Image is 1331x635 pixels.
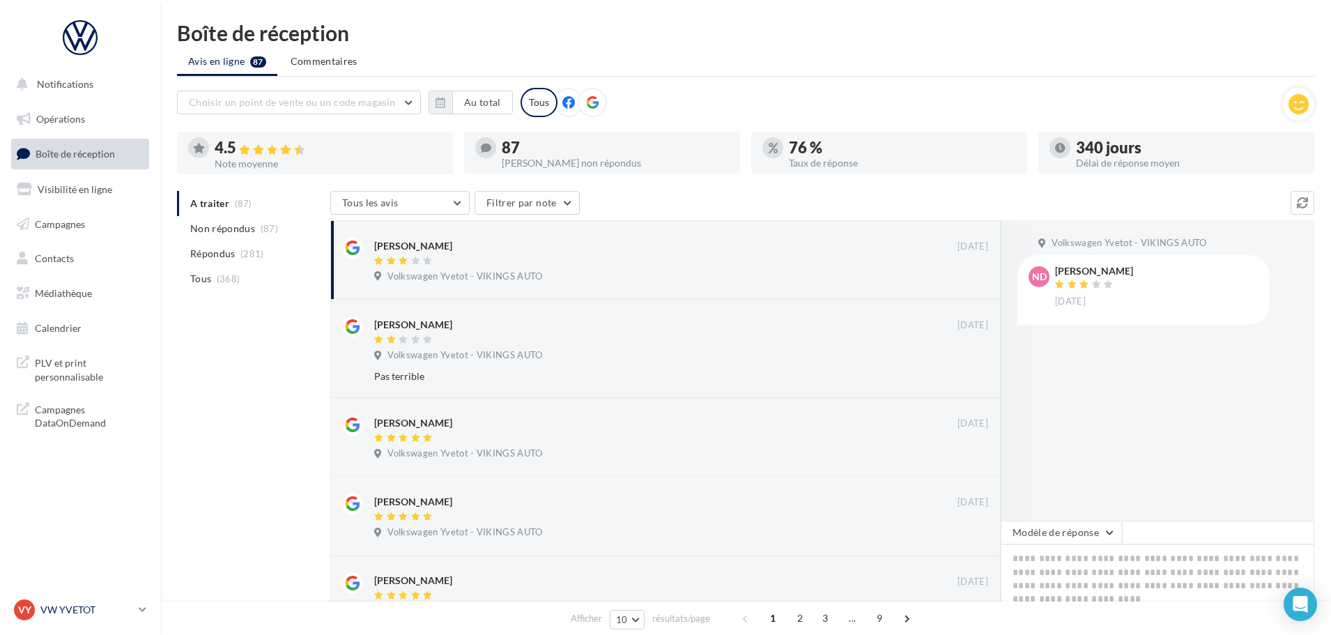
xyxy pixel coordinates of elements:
[330,191,470,215] button: Tous les avis
[429,91,513,114] button: Au total
[502,158,729,168] div: [PERSON_NAME] non répondus
[789,607,811,629] span: 2
[571,612,602,625] span: Afficher
[1076,140,1303,155] div: 340 jours
[502,140,729,155] div: 87
[374,574,452,588] div: [PERSON_NAME]
[8,210,152,239] a: Campagnes
[35,322,82,334] span: Calendrier
[610,610,645,629] button: 10
[387,447,542,460] span: Volkswagen Yvetot - VIKINGS AUTO
[1055,296,1086,308] span: [DATE]
[616,614,628,625] span: 10
[37,78,93,90] span: Notifications
[374,495,452,509] div: [PERSON_NAME]
[190,222,255,236] span: Non répondus
[1032,270,1047,284] span: ND
[35,353,144,383] span: PLV et print personnalisable
[190,272,211,286] span: Tous
[957,240,988,253] span: [DATE]
[8,244,152,273] a: Contacts
[1284,588,1317,621] div: Open Intercom Messenger
[1052,237,1206,250] span: Volkswagen Yvetot - VIKINGS AUTO
[387,349,542,362] span: Volkswagen Yvetot - VIKINGS AUTO
[8,175,152,204] a: Visibilité en ligne
[387,526,542,539] span: Volkswagen Yvetot - VIKINGS AUTO
[189,96,395,108] span: Choisir un point de vente ou un code magasin
[240,248,264,259] span: (281)
[35,287,92,299] span: Médiathèque
[215,159,442,169] div: Note moyenne
[762,607,784,629] span: 1
[8,395,152,436] a: Campagnes DataOnDemand
[40,603,133,617] p: VW YVETOT
[8,139,152,169] a: Boîte de réception
[177,22,1314,43] div: Boîte de réception
[8,279,152,308] a: Médiathèque
[8,314,152,343] a: Calendrier
[374,318,452,332] div: [PERSON_NAME]
[36,148,115,160] span: Boîte de réception
[1076,158,1303,168] div: Délai de réponse moyen
[957,576,988,588] span: [DATE]
[35,400,144,430] span: Campagnes DataOnDemand
[18,603,31,617] span: VY
[217,273,240,284] span: (368)
[452,91,513,114] button: Au total
[35,252,74,264] span: Contacts
[261,223,278,234] span: (87)
[475,191,580,215] button: Filtrer par note
[521,88,557,117] div: Tous
[8,105,152,134] a: Opérations
[652,612,710,625] span: résultats/page
[177,91,421,114] button: Choisir un point de vente ou un code magasin
[11,597,149,623] a: VY VW YVETOT
[38,183,112,195] span: Visibilité en ligne
[789,140,1016,155] div: 76 %
[190,247,236,261] span: Répondus
[8,348,152,389] a: PLV et print personnalisable
[36,113,85,125] span: Opérations
[342,197,399,208] span: Tous les avis
[814,607,836,629] span: 3
[374,416,452,430] div: [PERSON_NAME]
[868,607,891,629] span: 9
[374,369,898,383] div: Pas terrible
[789,158,1016,168] div: Taux de réponse
[291,55,357,67] span: Commentaires
[35,217,85,229] span: Campagnes
[374,239,452,253] div: [PERSON_NAME]
[8,70,146,99] button: Notifications
[957,496,988,509] span: [DATE]
[841,607,863,629] span: ...
[957,319,988,332] span: [DATE]
[957,418,988,430] span: [DATE]
[215,140,442,156] div: 4.5
[1055,266,1133,276] div: [PERSON_NAME]
[387,270,542,283] span: Volkswagen Yvetot - VIKINGS AUTO
[1001,521,1122,544] button: Modèle de réponse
